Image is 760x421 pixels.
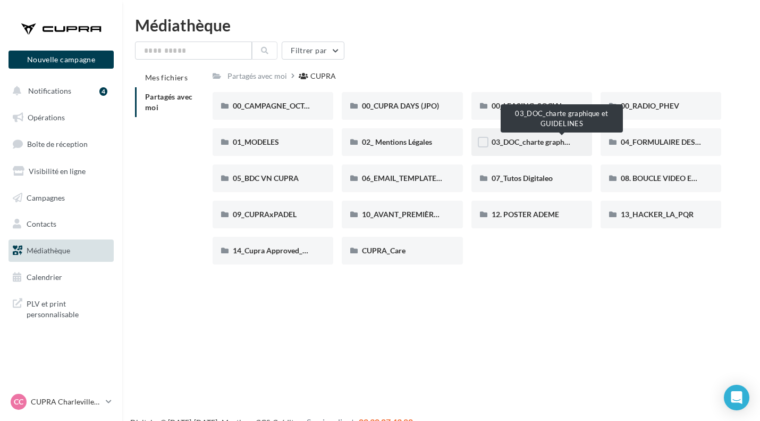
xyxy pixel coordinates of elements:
[362,174,485,183] span: 06_EMAIL_TEMPLATE HTML CUPRA
[282,42,344,60] button: Filtrer par
[27,296,109,319] span: PLV et print personnalisable
[6,80,112,102] button: Notifications 4
[6,187,116,209] a: Campagnes
[9,392,114,412] a: CC CUPRA Charleville-[GEOGRAPHIC_DATA]
[27,193,65,202] span: Campagnes
[233,174,299,183] span: 05_BDC VN CUPRA
[135,17,747,33] div: Médiathèque
[6,240,116,262] a: Médiathèque
[621,101,679,110] span: 00_RADIO_PHEV
[6,213,116,235] a: Contacts
[31,397,102,407] p: CUPRA Charleville-[GEOGRAPHIC_DATA]
[492,101,610,110] span: 00_LEASING_SOCIAL_ÉLECTRIQUE
[6,160,116,183] a: Visibilité en ligne
[145,73,188,82] span: Mes fichiers
[14,397,23,407] span: CC
[28,86,71,95] span: Notifications
[6,292,116,324] a: PLV et print personnalisable
[362,246,406,255] span: CUPRA_Care
[27,139,88,148] span: Boîte de réception
[145,92,193,112] span: Partagés avec moi
[6,106,116,129] a: Opérations
[227,71,287,81] div: Partagés avec moi
[27,246,70,255] span: Médiathèque
[233,210,297,219] span: 09_CUPRAxPADEL
[310,71,336,81] div: CUPRA
[9,51,114,69] button: Nouvelle campagne
[492,210,559,219] span: 12. POSTER ADEME
[233,101,324,110] span: 00_CAMPAGNE_OCTOBRE
[6,133,116,155] a: Boîte de réception
[621,210,694,219] span: 13_HACKER_LA_PQR
[233,137,279,146] span: 01_MODELES
[492,137,631,146] span: 03_DOC_charte graphique et GUIDELINES
[6,266,116,288] a: Calendrier
[27,273,62,282] span: Calendrier
[362,101,439,110] span: 00_CUPRA DAYS (JPO)
[724,385,749,410] div: Open Intercom Messenger
[29,167,86,176] span: Visibilité en ligne
[27,219,56,228] span: Contacts
[28,113,65,122] span: Opérations
[501,104,623,133] div: 03_DOC_charte graphique et GUIDELINES
[99,87,107,96] div: 4
[492,174,553,183] span: 07_Tutos Digitaleo
[362,210,536,219] span: 10_AVANT_PREMIÈRES_CUPRA (VENTES PRIVEES)
[233,246,390,255] span: 14_Cupra Approved_OCCASIONS_GARANTIES
[362,137,432,146] span: 02_ Mentions Légales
